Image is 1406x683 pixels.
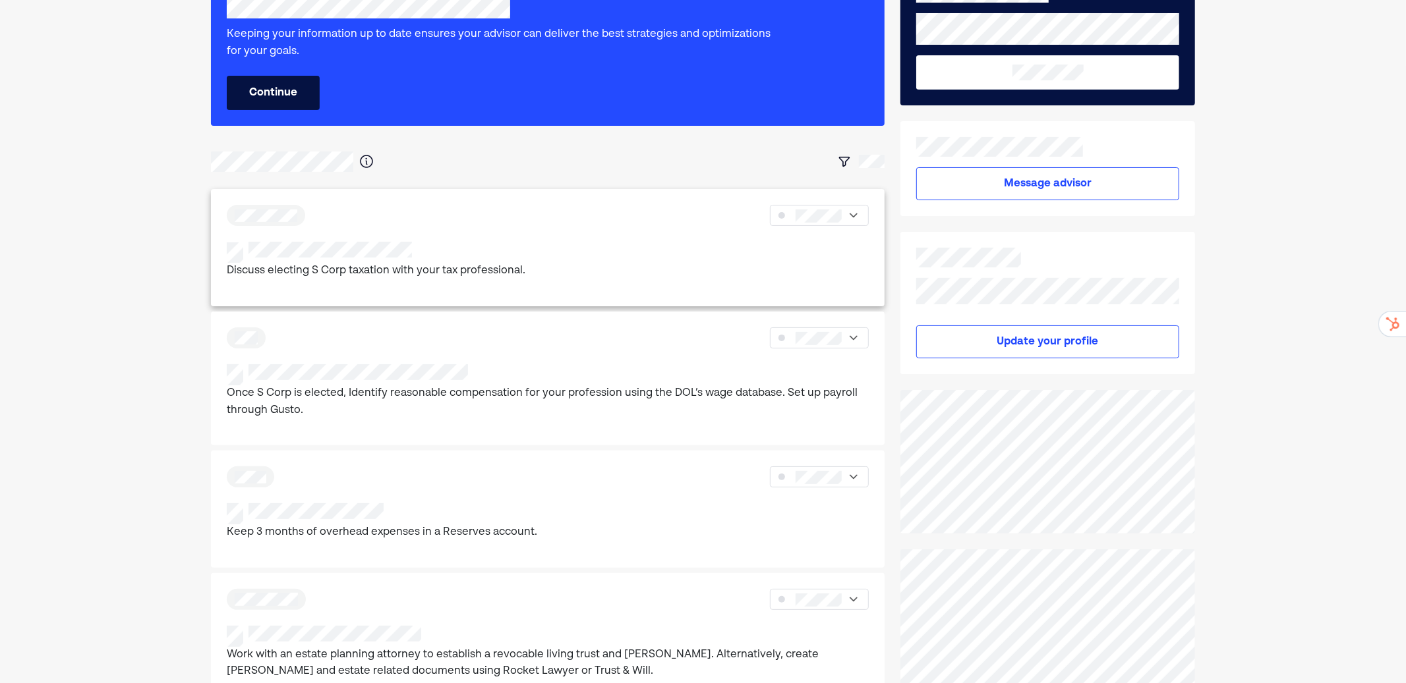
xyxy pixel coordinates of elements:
[227,647,869,680] p: Work with an estate planning attorney to establish a revocable living trust and [PERSON_NAME]. Al...
[227,76,320,110] button: Continue
[227,26,773,60] div: Keeping your information up to date ensures your advisor can deliver the best strategies and opti...
[916,167,1179,200] button: Message advisor
[227,524,537,541] p: Keep 3 months of overhead expenses in a Reserves account.
[227,263,525,280] p: Discuss electing S Corp taxation with your tax professional.
[227,385,869,419] p: Once S Corp is elected, Identify reasonable compensation for your profession using the DOL’s wage...
[916,325,1179,358] button: Update your profile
